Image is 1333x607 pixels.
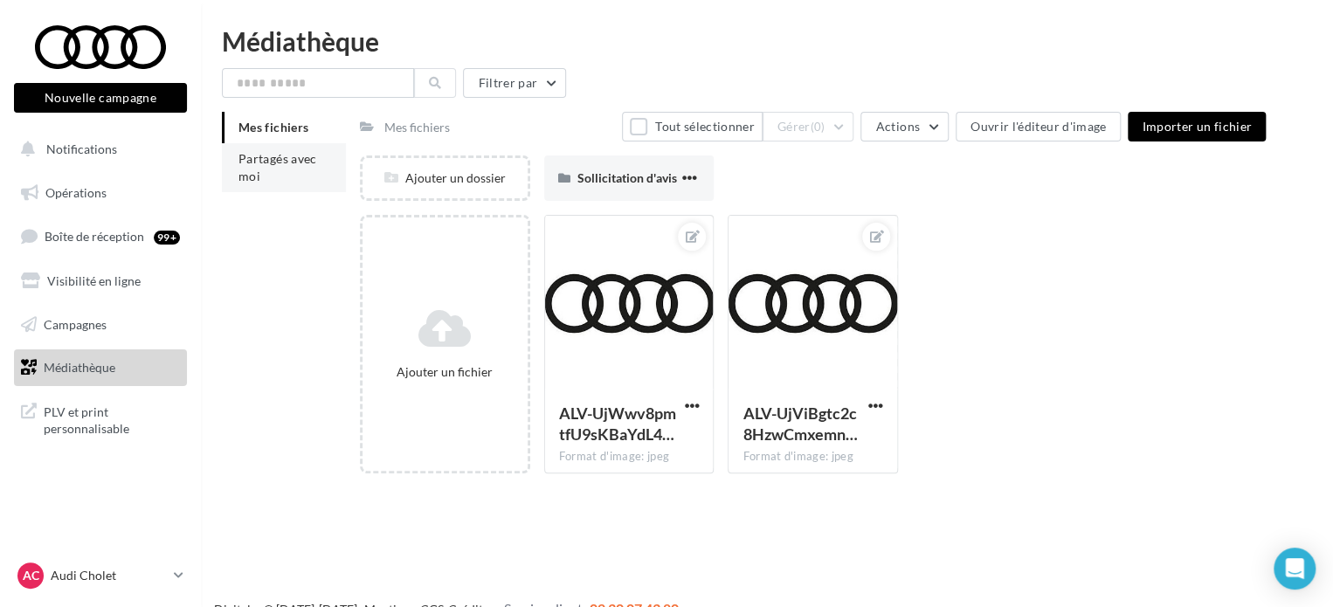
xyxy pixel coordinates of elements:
[10,175,190,211] a: Opérations
[577,170,677,185] span: Sollicitation d'avis
[14,559,187,592] a: AC Audi Cholet
[10,393,190,445] a: PLV et print personnalisable
[44,360,115,375] span: Médiathèque
[956,112,1121,141] button: Ouvrir l'éditeur d'image
[384,119,450,136] div: Mes fichiers
[742,449,883,465] div: Format d'image: jpeg
[742,404,857,444] span: ALV-UjViBgtc2c8HzwCmxemn7qhhhvmPrdOQ0ZEUdybl6pA6af0jc44
[10,263,190,300] a: Visibilité en ligne
[238,120,308,135] span: Mes fichiers
[559,404,676,444] span: ALV-UjWwv8pmtfU9sKBaYdL4RWRoPMgu4mNR2CH2ge92_DyaSzvEuCw
[51,567,167,584] p: Audi Cholet
[811,120,825,134] span: (0)
[23,567,39,584] span: AC
[10,217,190,255] a: Boîte de réception99+
[1128,112,1266,141] button: Importer un fichier
[44,316,107,331] span: Campagnes
[559,449,700,465] div: Format d'image: jpeg
[10,131,183,168] button: Notifications
[763,112,854,141] button: Gérer(0)
[238,151,317,183] span: Partagés avec moi
[222,28,1312,54] div: Médiathèque
[45,185,107,200] span: Opérations
[875,119,919,134] span: Actions
[46,141,117,156] span: Notifications
[47,273,141,288] span: Visibilité en ligne
[1274,548,1316,590] div: Open Intercom Messenger
[10,349,190,386] a: Médiathèque
[463,68,566,98] button: Filtrer par
[370,363,521,381] div: Ajouter un fichier
[154,231,180,245] div: 99+
[363,169,528,187] div: Ajouter un dossier
[44,400,180,438] span: PLV et print personnalisable
[622,112,762,141] button: Tout sélectionner
[1142,119,1252,134] span: Importer un fichier
[14,83,187,113] button: Nouvelle campagne
[860,112,948,141] button: Actions
[10,307,190,343] a: Campagnes
[45,229,144,244] span: Boîte de réception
